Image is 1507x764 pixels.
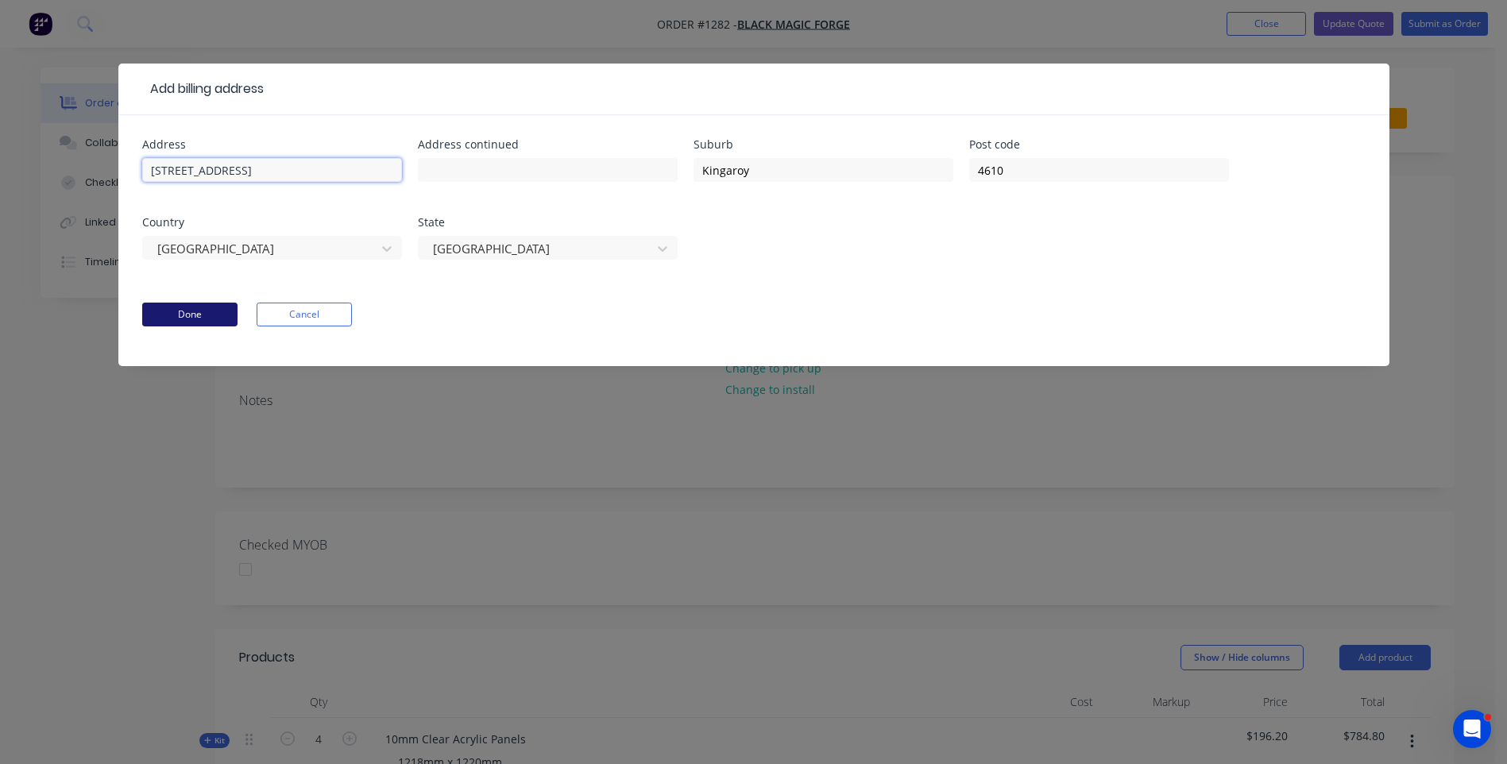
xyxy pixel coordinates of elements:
iframe: Intercom live chat [1453,710,1491,748]
div: State [418,217,678,228]
div: Country [142,217,402,228]
div: Address [142,139,402,150]
div: Add billing address [142,79,264,98]
div: Suburb [694,139,953,150]
div: Post code [969,139,1229,150]
button: Done [142,303,238,326]
button: Cancel [257,303,352,326]
div: Address continued [418,139,678,150]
